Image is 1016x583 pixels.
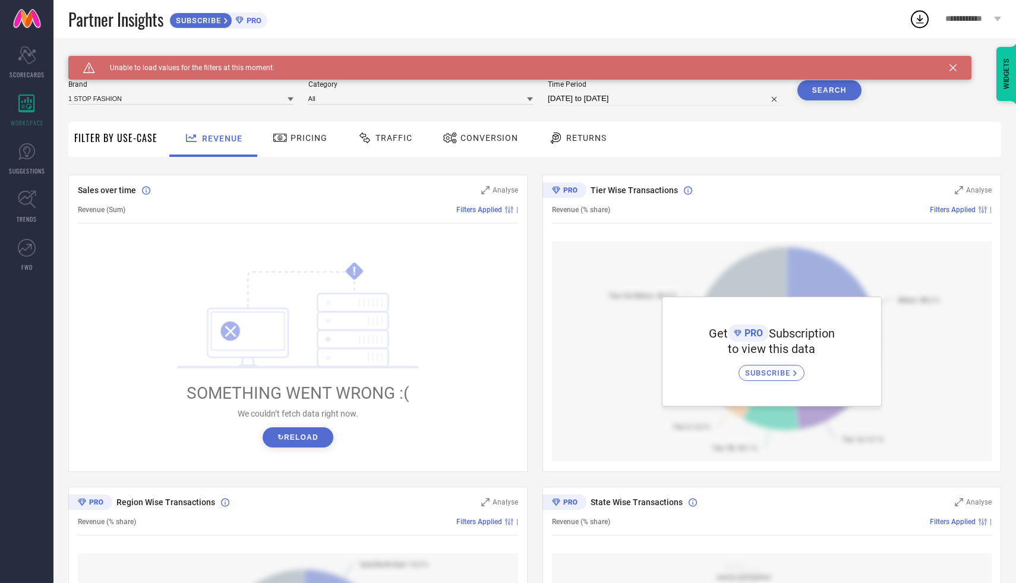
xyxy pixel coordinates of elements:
[238,409,358,418] span: We couldn’t fetch data right now.
[516,518,518,526] span: |
[548,80,782,89] span: Time Period
[21,263,33,272] span: FWD
[728,342,815,356] span: to view this data
[966,186,992,194] span: Analyse
[481,498,490,506] svg: Zoom
[552,206,610,214] span: Revenue (% share)
[353,264,356,278] tspan: !
[74,131,157,145] span: Filter By Use-Case
[202,134,242,143] span: Revenue
[742,327,763,339] span: PRO
[516,206,518,214] span: |
[591,497,683,507] span: State Wise Transactions
[95,64,274,72] span: Unable to load values for the filters at this moment.
[68,80,294,89] span: Brand
[797,80,862,100] button: Search
[456,206,502,214] span: Filters Applied
[116,497,215,507] span: Region Wise Transactions
[263,427,333,448] button: ↻Reload
[78,185,136,195] span: Sales over time
[291,133,327,143] span: Pricing
[955,498,963,506] svg: Zoom
[376,133,412,143] span: Traffic
[68,7,163,31] span: Partner Insights
[187,383,409,403] span: SOMETHING WENT WRONG :(
[542,494,586,512] div: Premium
[481,186,490,194] svg: Zoom
[709,326,728,341] span: Get
[170,16,224,25] span: SUBSCRIBE
[9,166,45,175] span: SUGGESTIONS
[542,182,586,200] div: Premium
[990,518,992,526] span: |
[955,186,963,194] svg: Zoom
[169,10,267,29] a: SUBSCRIBEPRO
[10,70,45,79] span: SCORECARDS
[966,498,992,506] span: Analyse
[11,118,43,127] span: WORKSPACE
[552,518,610,526] span: Revenue (% share)
[244,16,261,25] span: PRO
[548,92,782,106] input: Select time period
[566,133,607,143] span: Returns
[78,518,136,526] span: Revenue (% share)
[68,56,151,65] span: SYSTEM WORKSPACE
[460,133,518,143] span: Conversion
[78,206,125,214] span: Revenue (Sum)
[745,368,793,377] span: SUBSCRIBE
[308,80,534,89] span: Category
[456,518,502,526] span: Filters Applied
[769,326,835,341] span: Subscription
[68,494,112,512] div: Premium
[591,185,678,195] span: Tier Wise Transactions
[493,498,518,506] span: Analyse
[493,186,518,194] span: Analyse
[739,356,804,381] a: SUBSCRIBE
[930,206,976,214] span: Filters Applied
[990,206,992,214] span: |
[909,8,930,30] div: Open download list
[930,518,976,526] span: Filters Applied
[17,215,37,223] span: TRENDS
